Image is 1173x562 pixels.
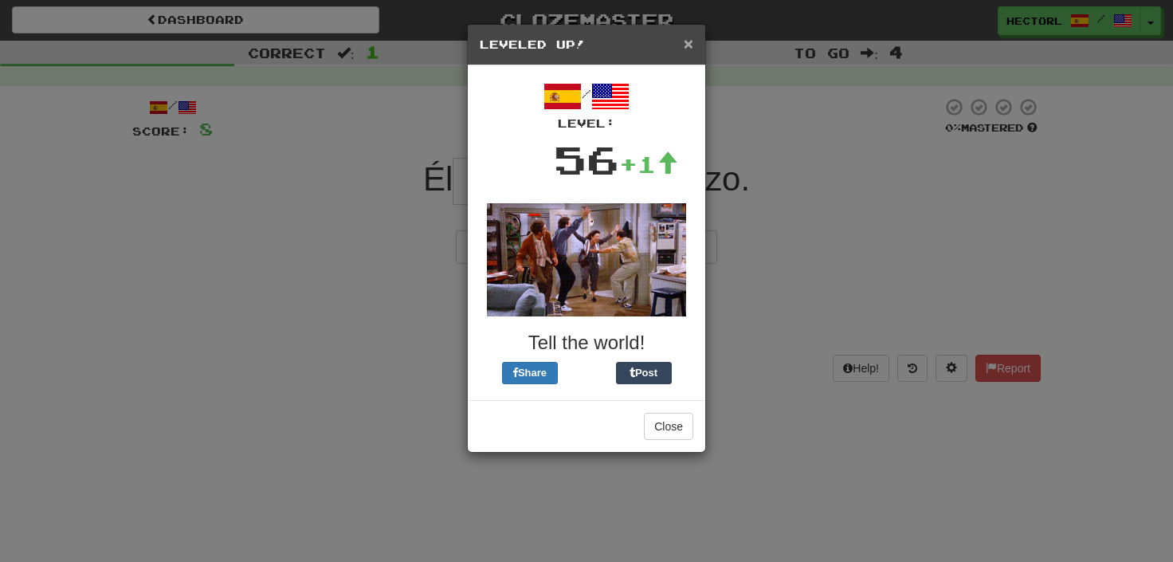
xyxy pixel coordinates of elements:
div: Level: [480,116,693,132]
iframe: X Post Button [558,362,616,384]
button: Share [502,362,558,384]
h5: Leveled Up! [480,37,693,53]
div: +1 [619,148,678,180]
div: / [480,77,693,132]
span: × [684,34,693,53]
img: seinfeld-ebe603044fff2fd1d3e1949e7ad7a701fffed037ac3cad15aebc0dce0abf9909.gif [487,203,686,316]
h3: Tell the world! [480,332,693,353]
button: Close [684,35,693,52]
div: 56 [554,132,619,187]
button: Post [616,362,672,384]
button: Close [644,413,693,440]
